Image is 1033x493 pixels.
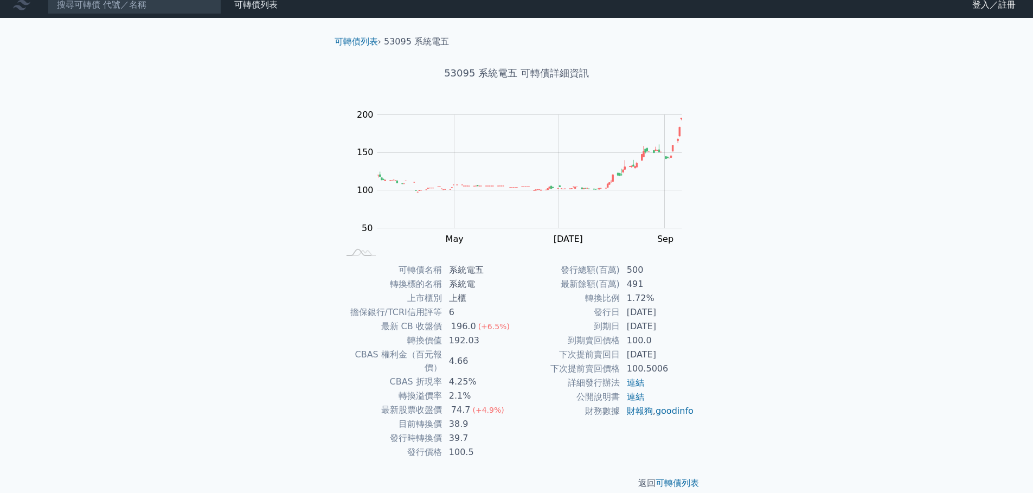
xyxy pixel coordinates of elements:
td: 詳細發行辦法 [517,376,620,390]
td: 38.9 [442,417,517,431]
td: 最新餘額(百萬) [517,277,620,291]
td: 39.7 [442,431,517,445]
td: [DATE] [620,348,695,362]
td: 系統電 [442,277,517,291]
td: 最新股票收盤價 [339,403,442,417]
tspan: May [445,234,463,244]
span: (+4.9%) [472,406,504,414]
td: 可轉債名稱 [339,263,442,277]
td: 擔保銀行/TCRI信用評等 [339,305,442,319]
td: CBAS 折現率 [339,375,442,389]
td: 500 [620,263,695,277]
td: 轉換價值 [339,334,442,348]
p: 返回 [326,477,708,490]
td: 轉換比例 [517,291,620,305]
tspan: Sep [657,234,673,244]
td: , [620,404,695,418]
td: 2.1% [442,389,517,403]
td: 系統電五 [442,263,517,277]
g: Chart [351,110,698,267]
tspan: 100 [357,185,374,195]
tspan: 50 [362,223,373,233]
tspan: 200 [357,110,374,120]
td: 下次提前賣回日 [517,348,620,362]
td: 100.0 [620,334,695,348]
td: 最新 CB 收盤價 [339,319,442,334]
td: [DATE] [620,319,695,334]
div: 74.7 [449,404,473,417]
td: 發行時轉換價 [339,431,442,445]
td: 發行總額(百萬) [517,263,620,277]
span: (+6.5%) [478,322,510,331]
td: 公開說明書 [517,390,620,404]
td: 轉換標的名稱 [339,277,442,291]
tspan: 150 [357,147,374,157]
li: 53095 系統電五 [384,35,449,48]
td: 到期賣回價格 [517,334,620,348]
td: 下次提前賣回價格 [517,362,620,376]
td: 1.72% [620,291,695,305]
td: 4.66 [442,348,517,375]
a: 連結 [627,392,644,402]
td: 目前轉換價 [339,417,442,431]
g: Series [377,118,682,193]
td: 6 [442,305,517,319]
td: 轉換溢價率 [339,389,442,403]
tspan: [DATE] [553,234,582,244]
td: 上市櫃別 [339,291,442,305]
td: 100.5006 [620,362,695,376]
a: 可轉債列表 [656,478,699,488]
h1: 53095 系統電五 可轉債詳細資訊 [326,66,708,81]
td: 發行日 [517,305,620,319]
a: 可轉債列表 [335,36,378,47]
td: 上櫃 [442,291,517,305]
div: 196.0 [449,320,478,333]
li: › [335,35,381,48]
td: [DATE] [620,305,695,319]
td: 財務數據 [517,404,620,418]
a: 連結 [627,377,644,388]
td: CBAS 權利金（百元報價） [339,348,442,375]
td: 發行價格 [339,445,442,459]
a: 財報狗 [627,406,653,416]
td: 192.03 [442,334,517,348]
td: 4.25% [442,375,517,389]
td: 到期日 [517,319,620,334]
a: goodinfo [656,406,694,416]
td: 491 [620,277,695,291]
td: 100.5 [442,445,517,459]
